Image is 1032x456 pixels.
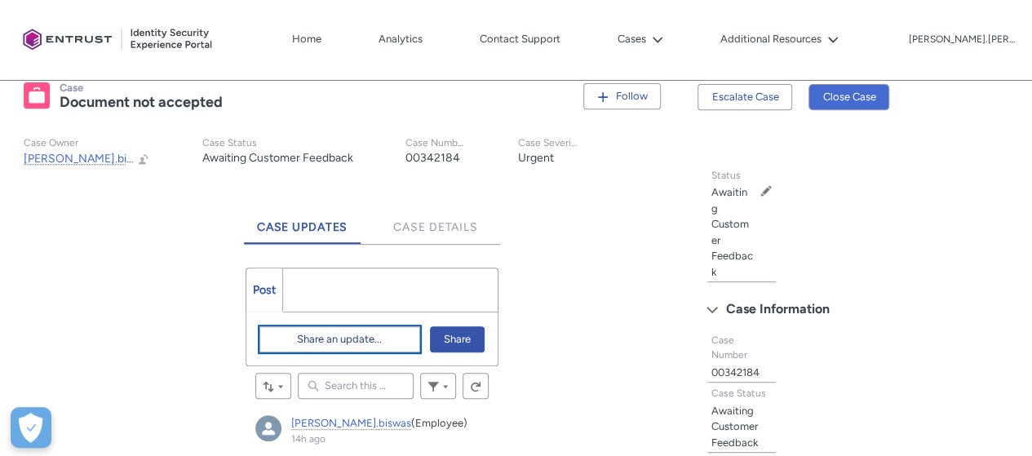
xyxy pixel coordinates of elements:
[463,373,489,399] button: Refresh this feed
[298,373,414,399] input: Search this feed...
[380,199,491,244] a: Case Details
[711,186,752,278] lightning-formatted-text: Awaiting Customer Feedback
[246,268,498,366] div: Chatter Publisher
[374,27,427,51] a: Analytics, opens in new tab
[476,27,565,51] a: Contact Support
[698,84,792,110] button: Escalate Case
[246,268,283,312] a: Post
[908,30,1016,46] button: User Profile rebecca.schwarz.ext
[518,137,578,149] p: Case Severity
[698,296,872,322] button: Case Information
[60,93,223,111] lightning-formatted-text: Document not accepted
[808,84,889,110] button: Close Case
[405,151,460,165] lightning-formatted-text: 00342184
[430,326,485,352] button: Share
[444,327,471,352] span: Share
[711,405,757,449] lightning-formatted-text: Awaiting Customer Feedback
[411,417,467,429] span: (Employee)
[255,415,281,441] div: madhurima.biswas
[909,34,1015,46] p: [PERSON_NAME].[PERSON_NAME].ext
[288,27,326,51] a: Home
[518,151,554,165] lightning-formatted-text: Urgent
[244,199,361,244] a: Case Updates
[257,220,348,234] span: Case Updates
[760,184,773,197] button: Edit Status
[11,407,51,448] div: Cookie Preferences
[405,137,466,149] p: Case Number
[613,27,667,51] button: Cases
[393,220,478,234] span: Case Details
[137,152,150,166] button: Change Owner
[615,90,647,102] span: Follow
[297,327,382,352] span: Share an update...
[24,152,153,166] span: [PERSON_NAME].biswas
[202,137,353,149] p: Case Status
[253,283,276,297] span: Post
[202,151,353,165] lightning-formatted-text: Awaiting Customer Feedback
[725,297,829,321] span: Case Information
[259,326,420,352] button: Share an update...
[716,27,843,51] button: Additional Resources
[711,334,746,361] span: Case Number
[24,137,150,149] p: Case Owner
[11,407,51,448] button: Open Preferences
[291,417,411,430] a: [PERSON_NAME].biswas
[255,415,281,441] img: External User - madhurima.biswas (Onfido)
[711,387,765,399] span: Case Status
[711,366,759,379] lightning-formatted-text: 00342184
[711,170,740,181] span: Status
[583,83,661,109] button: Follow
[60,82,83,94] records-entity-label: Case
[291,433,326,445] a: 14h ago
